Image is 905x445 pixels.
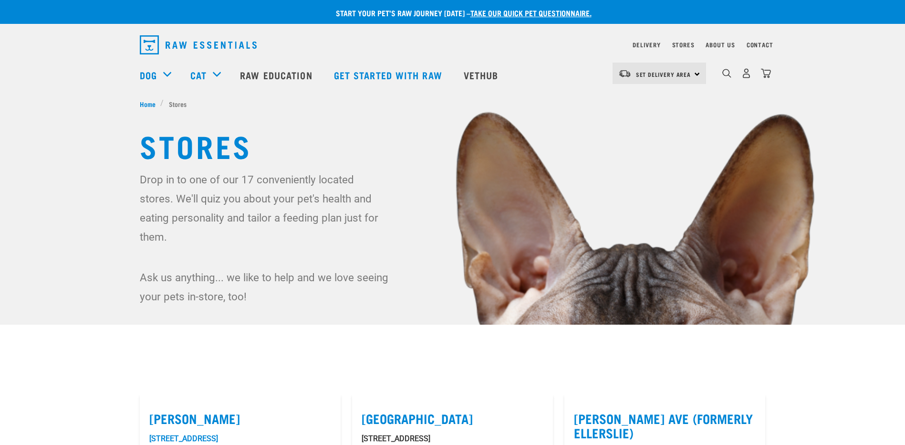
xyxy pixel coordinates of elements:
[574,411,756,440] label: [PERSON_NAME] Ave (Formerly Ellerslie)
[454,56,510,94] a: Vethub
[230,56,324,94] a: Raw Education
[636,73,691,76] span: Set Delivery Area
[149,411,331,426] label: [PERSON_NAME]
[672,43,695,46] a: Stores
[140,128,766,162] h1: Stores
[140,99,156,109] span: Home
[633,43,660,46] a: Delivery
[140,35,257,54] img: Raw Essentials Logo
[747,43,773,46] a: Contact
[140,170,390,246] p: Drop in to one of our 17 conveniently located stores. We'll quiz you about your pet's health and ...
[190,68,207,82] a: Cat
[140,99,161,109] a: Home
[140,68,157,82] a: Dog
[324,56,454,94] a: Get started with Raw
[741,68,751,78] img: user.png
[706,43,735,46] a: About Us
[470,11,592,15] a: take our quick pet questionnaire.
[722,69,731,78] img: home-icon-1@2x.png
[362,411,543,426] label: [GEOGRAPHIC_DATA]
[761,68,771,78] img: home-icon@2x.png
[618,69,631,78] img: van-moving.png
[132,32,773,58] nav: dropdown navigation
[140,99,766,109] nav: breadcrumbs
[362,433,543,445] p: [STREET_ADDRESS]
[140,268,390,306] p: Ask us anything... we like to help and we love seeing your pets in-store, too!
[149,434,218,443] a: [STREET_ADDRESS]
